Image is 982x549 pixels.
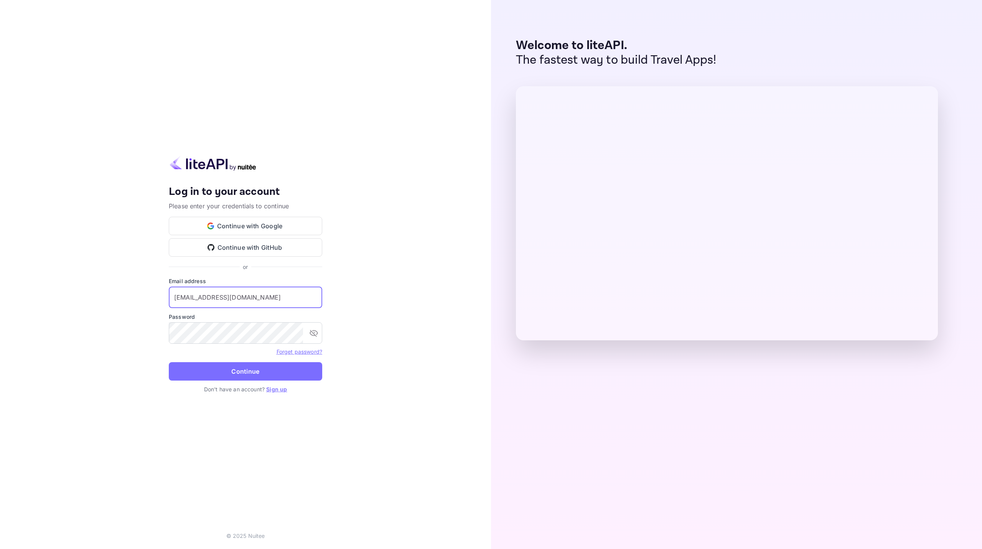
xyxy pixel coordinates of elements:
button: Continue with GitHub [169,238,322,257]
button: Continue with Google [169,217,322,235]
a: Forget password? [277,348,322,355]
p: The fastest way to build Travel Apps! [516,53,717,68]
p: © 2025 Nuitee [226,532,265,540]
img: liteapi [169,156,257,171]
label: Password [169,313,322,321]
p: Please enter your credentials to continue [169,201,322,211]
a: Sign up [266,386,287,392]
label: Email address [169,277,322,285]
p: Welcome to liteAPI. [516,38,717,53]
p: Don't have an account? [169,385,322,393]
h4: Log in to your account [169,185,322,199]
button: Continue [169,362,322,381]
img: liteAPI Dashboard Preview [516,86,938,340]
input: Enter your email address [169,287,322,308]
p: or [243,263,248,271]
button: toggle password visibility [306,325,321,341]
